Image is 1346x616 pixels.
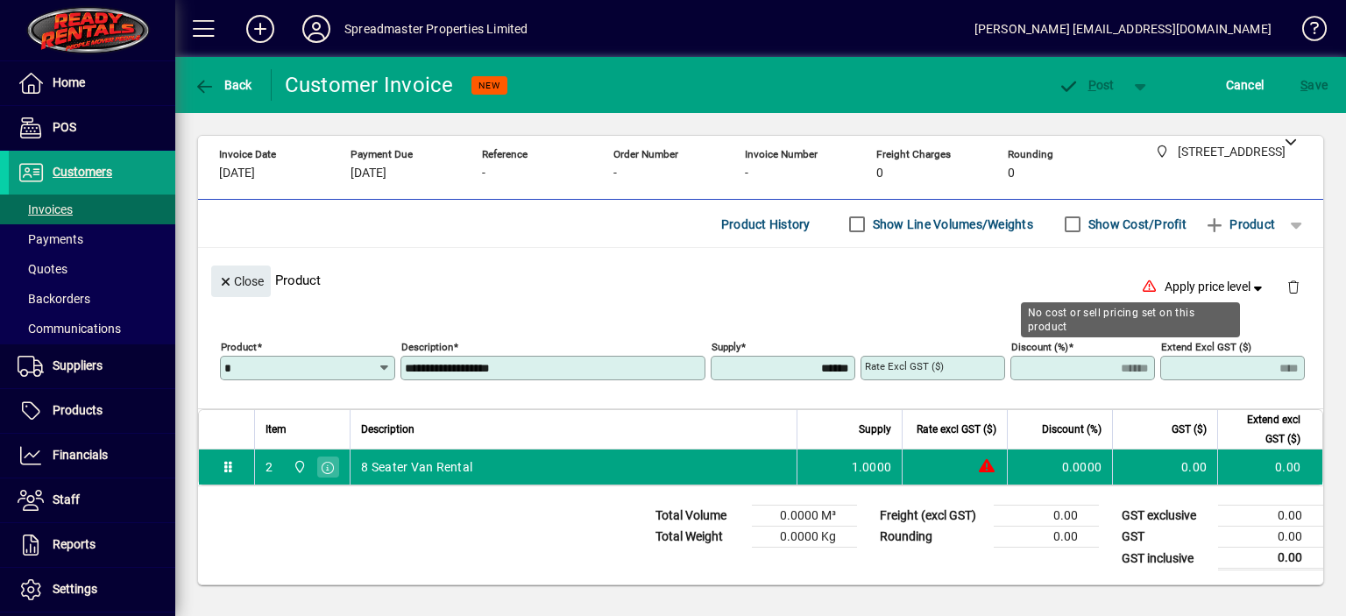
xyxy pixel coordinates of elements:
span: [DATE] [219,166,255,181]
span: ost [1058,78,1115,92]
a: Quotes [9,254,175,284]
span: 8 Seater Van Rental [361,458,472,476]
a: Backorders [9,284,175,314]
div: No cost or sell pricing set on this product [1021,302,1240,337]
a: POS [9,106,175,150]
td: GST [1113,527,1218,548]
button: Back [189,69,257,101]
span: GST ($) [1172,420,1207,439]
button: Profile [288,13,344,45]
button: Save [1296,69,1332,101]
span: Product [1204,210,1275,238]
a: Invoices [9,195,175,224]
span: - [745,166,748,181]
a: Knowledge Base [1289,4,1324,60]
td: 0.0000 [1007,450,1112,485]
td: 0.00 [994,527,1099,548]
td: 0.00 [1217,450,1322,485]
span: - [613,166,617,181]
span: 1.0000 [852,458,892,476]
span: 0 [876,166,883,181]
td: GST inclusive [1113,548,1218,570]
a: Financials [9,434,175,478]
div: 2 [266,458,273,476]
button: Post [1049,69,1123,101]
span: Apply price level [1165,278,1266,296]
span: POS [53,120,76,134]
button: Product [1195,209,1284,240]
span: 965 State Highway 2 [288,457,308,477]
td: 0.00 [1218,527,1323,548]
span: Communications [18,322,121,336]
span: Home [53,75,85,89]
span: Close [218,267,264,296]
mat-label: Product [221,341,257,353]
td: 0.00 [994,506,1099,527]
span: NEW [478,80,500,91]
span: Back [194,78,252,92]
td: Total Volume [647,506,752,527]
a: Home [9,61,175,105]
button: Delete [1272,266,1314,308]
mat-label: Extend excl GST ($) [1161,341,1251,353]
span: Discount (%) [1042,420,1102,439]
div: [PERSON_NAME] [EMAIL_ADDRESS][DOMAIN_NAME] [974,15,1272,43]
td: 0.0000 M³ [752,506,857,527]
span: Item [266,420,287,439]
app-page-header-button: Back [175,69,272,101]
button: Cancel [1222,69,1269,101]
span: Products [53,403,103,417]
button: Product History [714,209,818,240]
span: Product History [721,210,811,238]
span: P [1088,78,1096,92]
td: Freight (excl GST) [871,506,994,527]
td: 0.0000 Kg [752,527,857,548]
label: Show Line Volumes/Weights [869,216,1033,233]
span: Cancel [1226,71,1265,99]
span: [DATE] [351,166,386,181]
span: Customers [53,165,112,179]
a: Suppliers [9,344,175,388]
div: Product [198,248,1323,312]
span: Financials [53,448,108,462]
mat-label: Description [401,341,453,353]
span: S [1300,78,1307,92]
label: Show Cost/Profit [1085,216,1187,233]
span: Quotes [18,262,67,276]
a: Payments [9,224,175,254]
a: Reports [9,523,175,567]
button: Close [211,266,271,297]
td: 0.00 [1112,450,1217,485]
button: Apply price level [1158,272,1273,303]
mat-label: Discount (%) [1011,341,1068,353]
span: Rate excl GST ($) [917,420,996,439]
span: Suppliers [53,358,103,372]
span: Staff [53,492,80,506]
span: Reports [53,537,96,551]
mat-label: Rate excl GST ($) [865,360,944,372]
td: 0.00 [1218,506,1323,527]
app-page-header-button: Close [207,273,275,288]
div: Customer Invoice [285,71,454,99]
div: Spreadmaster Properties Limited [344,15,528,43]
span: Payments [18,232,83,246]
app-page-header-button: Delete [1272,279,1314,294]
td: Total Weight [647,527,752,548]
a: Communications [9,314,175,343]
td: Rounding [871,527,994,548]
mat-label: Supply [712,341,740,353]
a: Staff [9,478,175,522]
span: ave [1300,71,1328,99]
span: Description [361,420,414,439]
a: Products [9,389,175,433]
span: Supply [859,420,891,439]
span: Extend excl GST ($) [1229,410,1300,449]
td: 0.00 [1218,548,1323,570]
span: Settings [53,582,97,596]
button: Add [232,13,288,45]
span: - [482,166,485,181]
span: Backorders [18,292,90,306]
td: GST exclusive [1113,506,1218,527]
a: Settings [9,568,175,612]
span: 0 [1008,166,1015,181]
